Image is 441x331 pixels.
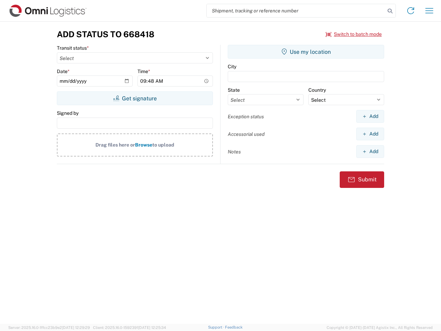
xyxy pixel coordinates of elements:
[57,110,79,116] label: Signed by
[152,142,174,148] span: to upload
[356,110,384,123] button: Add
[327,324,433,331] span: Copyright © [DATE]-[DATE] Agistix Inc., All Rights Reserved
[356,128,384,140] button: Add
[228,131,265,137] label: Accessorial used
[225,325,243,329] a: Feedback
[207,4,385,17] input: Shipment, tracking or reference number
[137,68,150,74] label: Time
[93,325,166,330] span: Client: 2025.16.0-1592391
[8,325,90,330] span: Server: 2025.16.0-1ffcc23b9e2
[228,87,240,93] label: State
[228,45,384,59] button: Use my location
[356,145,384,158] button: Add
[340,171,384,188] button: Submit
[326,29,382,40] button: Switch to batch mode
[308,87,326,93] label: Country
[138,325,166,330] span: [DATE] 12:25:34
[208,325,225,329] a: Support
[95,142,135,148] span: Drag files here or
[57,68,70,74] label: Date
[228,149,241,155] label: Notes
[57,91,213,105] button: Get signature
[135,142,152,148] span: Browse
[228,63,236,70] label: City
[57,45,89,51] label: Transit status
[57,29,154,39] h3: Add Status to 668418
[62,325,90,330] span: [DATE] 12:29:29
[228,113,264,120] label: Exception status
